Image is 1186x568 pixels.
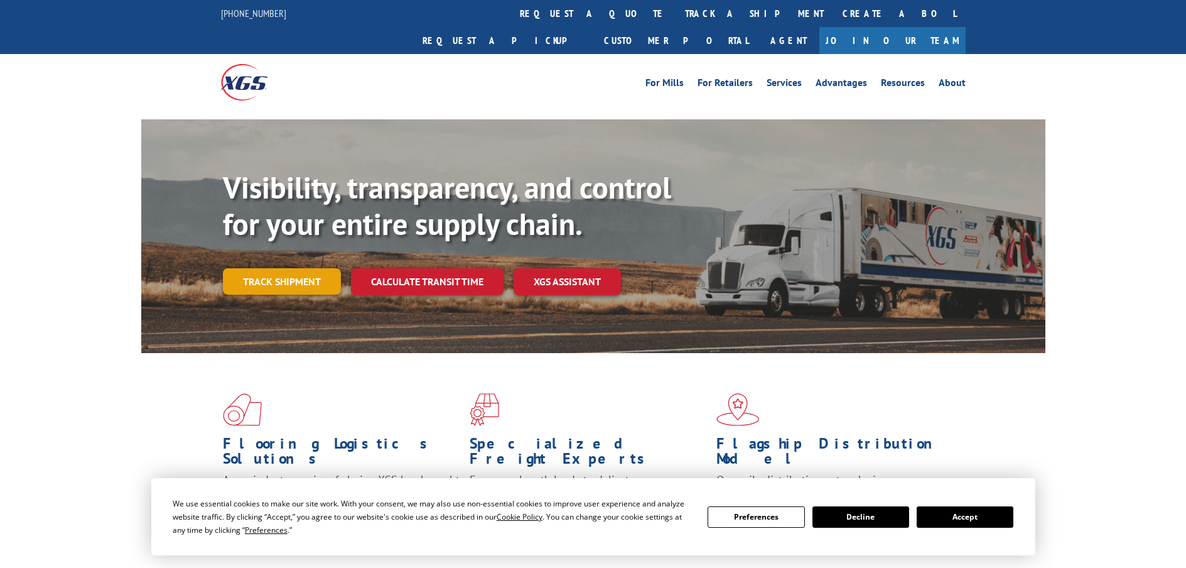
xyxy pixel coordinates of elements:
[758,27,819,54] a: Agent
[223,436,460,472] h1: Flooring Logistics Solutions
[698,78,753,92] a: For Retailers
[812,506,909,528] button: Decline
[497,511,542,522] span: Cookie Policy
[413,27,595,54] a: Request a pickup
[514,268,621,295] a: XGS ASSISTANT
[151,478,1035,555] div: Cookie Consent Prompt
[245,525,288,535] span: Preferences
[595,27,758,54] a: Customer Portal
[221,7,286,19] a: [PHONE_NUMBER]
[767,78,802,92] a: Services
[645,78,684,92] a: For Mills
[716,393,760,426] img: xgs-icon-flagship-distribution-model-red
[939,78,966,92] a: About
[173,497,693,537] div: We use essential cookies to make our site work. With your consent, we may also use non-essential ...
[470,393,499,426] img: xgs-icon-focused-on-flooring-red
[716,436,954,472] h1: Flagship Distribution Model
[716,472,947,502] span: Our agile distribution network gives you nationwide inventory management on demand.
[351,268,504,295] a: Calculate transit time
[881,78,925,92] a: Resources
[223,393,262,426] img: xgs-icon-total-supply-chain-intelligence-red
[470,472,707,528] p: From overlength loads to delicate cargo, our experienced staff knows the best way to move your fr...
[223,472,460,517] span: As an industry carrier of choice, XGS has brought innovation and dedication to flooring logistics...
[223,268,341,295] a: Track shipment
[223,168,671,243] b: Visibility, transparency, and control for your entire supply chain.
[917,506,1013,528] button: Accept
[708,506,804,528] button: Preferences
[470,436,707,472] h1: Specialized Freight Experts
[819,27,966,54] a: Join Our Team
[816,78,867,92] a: Advantages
